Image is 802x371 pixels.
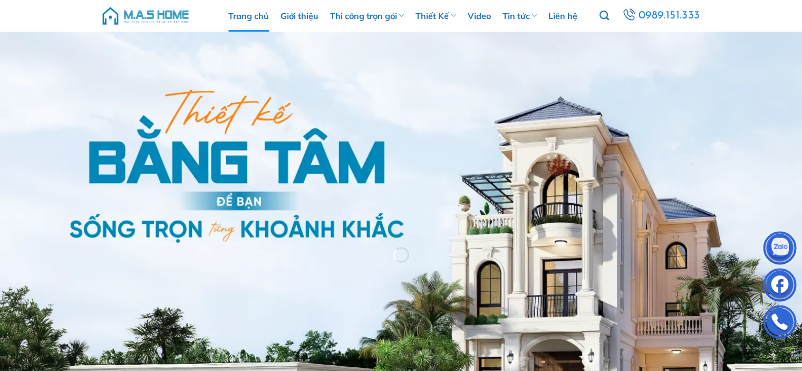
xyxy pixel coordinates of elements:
img: Phone [764,308,796,339]
a: 0989.151.333 [621,6,701,25]
span: 0989.151.333 [639,7,700,25]
a: Tìm kiếm [600,5,609,27]
img: Facebook [764,271,796,302]
img: Zalo [764,234,796,265]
